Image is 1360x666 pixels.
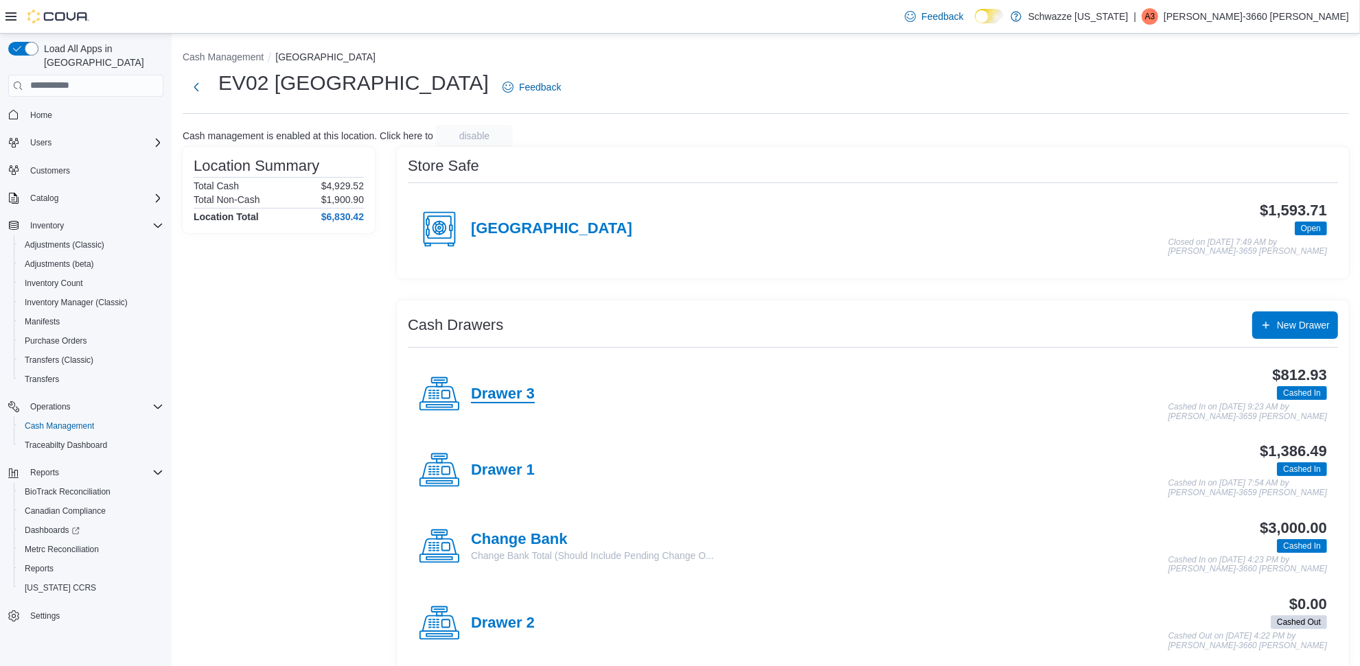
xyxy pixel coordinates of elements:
span: Users [25,134,163,151]
a: Settings [25,608,65,624]
span: Manifests [25,316,60,327]
span: Cashed In [1283,540,1321,552]
h3: $1,386.49 [1260,443,1327,460]
span: Purchase Orders [19,333,163,349]
a: Manifests [19,313,65,330]
span: Settings [25,607,163,624]
span: Home [25,106,163,123]
span: Reports [30,467,59,478]
button: Cash Management [183,51,264,62]
a: BioTrack Reconciliation [19,484,116,500]
span: Washington CCRS [19,580,163,596]
span: [US_STATE] CCRS [25,582,96,593]
button: Inventory [25,217,69,234]
span: Inventory Count [25,278,83,289]
span: Catalog [25,190,163,206]
span: Transfers (Classic) [19,352,163,368]
p: Change Bank Total (Should Include Pending Change O... [471,549,714,562]
button: Home [3,105,169,125]
span: Traceabilty Dashboard [19,437,163,453]
span: Dashboards [25,525,80,536]
span: Adjustments (beta) [19,256,163,272]
span: Feedback [519,80,561,94]
span: Traceabilty Dashboard [25,440,107,451]
span: Customers [30,165,70,176]
p: Cash management is enabled at this location. Click here to [183,130,433,141]
span: Customers [25,162,163,179]
button: Reports [3,463,169,482]
p: Cashed In on [DATE] 9:23 AM by [PERSON_NAME]-3659 [PERSON_NAME] [1168,403,1327,421]
button: Operations [3,397,169,416]
span: Reports [25,563,54,574]
span: Canadian Compliance [19,503,163,519]
button: Metrc Reconciliation [14,540,169,559]
span: Cash Management [19,418,163,434]
button: Settings [3,606,169,626]
h4: Drawer 1 [471,462,535,479]
p: $4,929.52 [321,180,364,191]
button: Manifests [14,312,169,331]
span: Adjustments (beta) [25,259,94,270]
a: Cash Management [19,418,100,434]
span: Cashed Out [1277,616,1321,628]
span: Reports [25,464,163,481]
nav: An example of EuiBreadcrumbs [183,50,1349,67]
span: Transfers (Classic) [25,355,93,366]
p: [PERSON_NAME]-3660 [PERSON_NAME] [1164,8,1349,25]
a: [US_STATE] CCRS [19,580,102,596]
span: Cash Management [25,420,94,431]
span: Canadian Compliance [25,506,106,516]
button: Inventory Manager (Classic) [14,293,169,312]
span: Open [1301,222,1321,235]
a: Reports [19,560,59,577]
a: Purchase Orders [19,333,93,349]
div: Angelica-3660 Ortiz [1142,8,1158,25]
span: Transfers [25,374,59,385]
span: A3 [1145,8,1155,25]
span: Purchase Orders [25,335,87,346]
a: Inventory Count [19,275,89,292]
button: disable [436,125,513,147]
button: [GEOGRAPHIC_DATA] [275,51,376,62]
button: Catalog [25,190,64,206]
nav: Complex example [8,99,163,662]
button: Reports [14,559,169,578]
span: Operations [30,401,71,412]
span: Inventory Manager (Classic) [19,294,163,311]
a: Customers [25,163,76,179]
button: Users [3,133,169,152]
a: Feedback [899,3,969,30]
button: Transfers (Classic) [14,350,169,370]
span: disable [459,129,489,143]
a: Home [25,107,58,123]
a: Inventory Manager (Classic) [19,294,133,311]
a: Traceabilty Dashboard [19,437,113,453]
a: Metrc Reconciliation [19,541,104,558]
a: Dashboards [19,522,85,538]
a: Canadian Compliance [19,503,111,519]
button: Operations [25,399,76,415]
h6: Total Cash [194,180,239,191]
span: Feedback [921,10,963,23]
a: Adjustments (beta) [19,256,100,272]
span: BioTrack Reconciliation [25,486,111,497]
h1: EV02 [GEOGRAPHIC_DATA] [218,69,489,97]
span: Cashed In [1277,539,1327,553]
a: Adjustments (Classic) [19,237,110,253]
h3: Location Summary [194,158,319,174]
span: Metrc Reconciliation [25,544,99,555]
button: Adjustments (Classic) [14,235,169,254]
h3: $812.93 [1273,367,1327,383]
span: Adjustments (Classic) [19,237,163,253]
span: Cashed In [1283,463,1321,475]
a: Feedback [497,73,566,101]
span: Dashboards [19,522,163,538]
span: New Drawer [1277,318,1330,332]
button: Inventory Count [14,274,169,293]
p: | [1133,8,1136,25]
h6: Total Non-Cash [194,194,260,205]
span: Cashed In [1277,462,1327,476]
button: Customers [3,160,169,180]
button: Transfers [14,370,169,389]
